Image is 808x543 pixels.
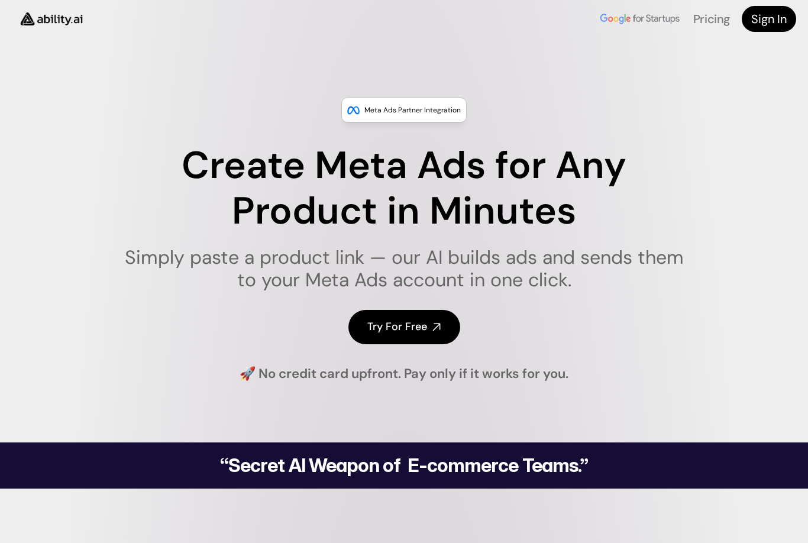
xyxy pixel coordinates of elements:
[117,246,691,292] h1: Simply paste a product link — our AI builds ads and sends them to your Meta Ads account in one cl...
[693,11,730,27] a: Pricing
[348,310,460,344] a: Try For Free
[751,11,787,27] h4: Sign In
[190,456,618,475] h2: “Secret AI Weapon of E-commerce Teams.”
[742,6,796,32] a: Sign In
[364,104,461,116] p: Meta Ads Partner Integration
[117,143,691,234] h1: Create Meta Ads for Any Product in Minutes
[240,365,568,383] h4: 🚀 No credit card upfront. Pay only if it works for you.
[367,319,427,334] h4: Try For Free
